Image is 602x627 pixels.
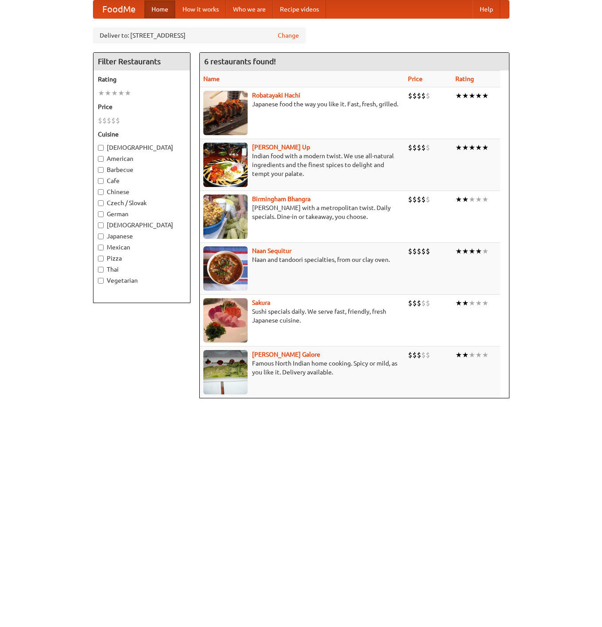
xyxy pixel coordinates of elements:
[203,307,401,325] p: Sushi specials daily. We serve fast, friendly, fresh Japanese cuisine.
[203,359,401,377] p: Famous North Indian home cooking. Spicy or mild, as you like it. Delivery available.
[98,243,186,252] label: Mexican
[469,143,475,152] li: ★
[98,221,186,230] label: [DEMOGRAPHIC_DATA]
[421,143,426,152] li: $
[412,91,417,101] li: $
[417,350,421,360] li: $
[105,88,111,98] li: ★
[98,254,186,263] label: Pizza
[203,100,401,109] p: Japanese food the way you like it. Fast, fresh, grilled.
[412,246,417,256] li: $
[408,143,412,152] li: $
[475,143,482,152] li: ★
[175,0,226,18] a: How it works
[98,256,104,261] input: Pizza
[98,276,186,285] label: Vegetarian
[482,195,489,204] li: ★
[116,116,120,125] li: $
[98,222,104,228] input: [DEMOGRAPHIC_DATA]
[417,246,421,256] li: $
[98,278,104,284] input: Vegetarian
[98,199,186,207] label: Czech / Slovak
[226,0,273,18] a: Who we are
[455,298,462,308] li: ★
[462,298,469,308] li: ★
[98,165,186,174] label: Barbecue
[203,246,248,291] img: naansequitur.jpg
[408,350,412,360] li: $
[482,350,489,360] li: ★
[98,189,104,195] input: Chinese
[98,154,186,163] label: American
[421,350,426,360] li: $
[204,57,276,66] ng-pluralize: 6 restaurants found!
[98,210,186,218] label: German
[408,246,412,256] li: $
[412,298,417,308] li: $
[98,88,105,98] li: ★
[455,75,474,82] a: Rating
[252,92,300,99] b: Robatayaki Hachi
[111,116,116,125] li: $
[203,152,401,178] p: Indian food with a modern twist. We use all-natural ingredients and the finest spices to delight ...
[475,195,482,204] li: ★
[98,234,104,239] input: Japanese
[469,91,475,101] li: ★
[252,144,310,151] b: [PERSON_NAME] Up
[473,0,500,18] a: Help
[98,178,104,184] input: Cafe
[417,91,421,101] li: $
[426,350,430,360] li: $
[417,143,421,152] li: $
[482,298,489,308] li: ★
[421,195,426,204] li: $
[98,211,104,217] input: German
[98,232,186,241] label: Japanese
[426,91,430,101] li: $
[98,156,104,162] input: American
[455,195,462,204] li: ★
[408,195,412,204] li: $
[252,299,270,306] b: Sakura
[482,246,489,256] li: ★
[98,265,186,274] label: Thai
[462,246,469,256] li: ★
[455,143,462,152] li: ★
[408,75,423,82] a: Price
[98,267,104,273] input: Thai
[417,298,421,308] li: $
[252,351,320,358] b: [PERSON_NAME] Galore
[98,116,102,125] li: $
[203,350,248,394] img: currygalore.jpg
[107,116,111,125] li: $
[203,143,248,187] img: curryup.jpg
[475,246,482,256] li: ★
[98,200,104,206] input: Czech / Slovak
[98,102,186,111] h5: Price
[98,130,186,139] h5: Cuisine
[203,255,401,264] p: Naan and tandoori specialties, from our clay oven.
[203,298,248,343] img: sakura.jpg
[93,53,190,70] h4: Filter Restaurants
[408,91,412,101] li: $
[426,143,430,152] li: $
[252,195,311,203] a: Birmingham Bhangra
[462,195,469,204] li: ★
[98,176,186,185] label: Cafe
[462,91,469,101] li: ★
[426,195,430,204] li: $
[93,0,144,18] a: FoodMe
[98,143,186,152] label: [DEMOGRAPHIC_DATA]
[462,143,469,152] li: ★
[98,145,104,151] input: [DEMOGRAPHIC_DATA]
[469,246,475,256] li: ★
[252,247,291,254] a: Naan Sequitur
[118,88,124,98] li: ★
[412,143,417,152] li: $
[462,350,469,360] li: ★
[98,187,186,196] label: Chinese
[144,0,175,18] a: Home
[421,298,426,308] li: $
[408,298,412,308] li: $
